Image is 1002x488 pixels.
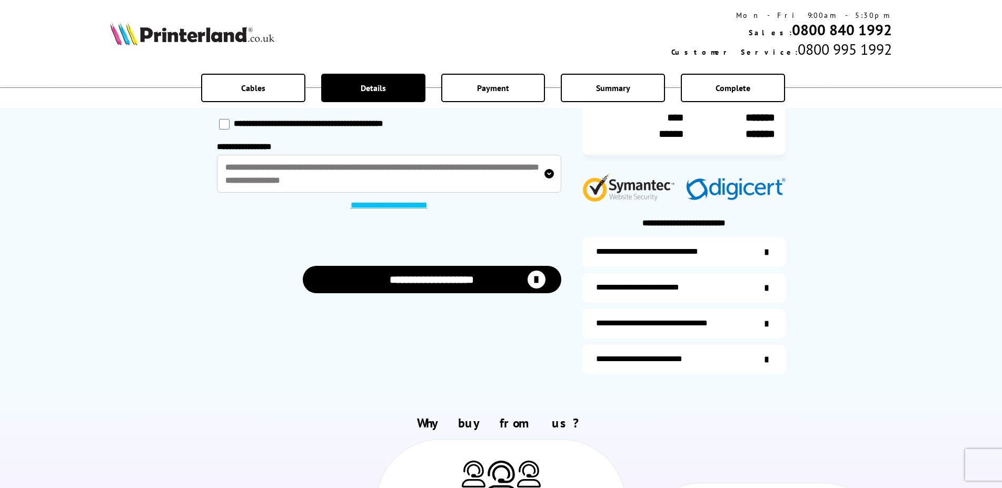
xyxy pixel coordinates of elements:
a: 0800 840 1992 [792,20,892,39]
a: items-arrive [582,273,786,303]
div: Mon - Fri 9:00am - 5:30pm [671,11,892,20]
span: Sales: [749,28,792,37]
span: Cables [241,83,265,93]
span: Details [361,83,386,93]
span: Summary [596,83,630,93]
a: secure-website [582,345,786,374]
span: Payment [477,83,509,93]
a: additional-cables [582,309,786,338]
span: 0800 995 1992 [798,39,892,59]
img: Printer Experts [462,461,485,487]
span: Customer Service: [671,47,798,57]
img: Printer Experts [517,461,541,487]
span: Complete [716,83,750,93]
img: Printerland Logo [110,22,274,45]
h2: Why buy from us? [110,415,892,431]
a: additional-ink [582,237,786,267]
